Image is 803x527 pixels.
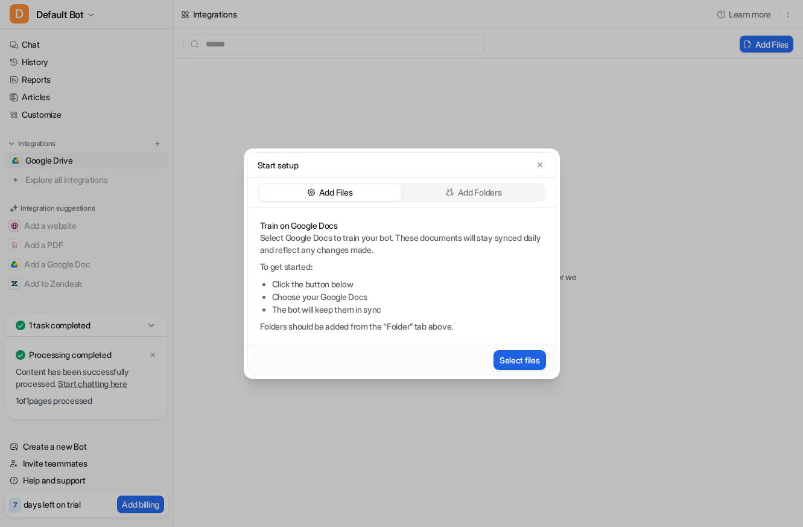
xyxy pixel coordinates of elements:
li: The bot will keep them in sync [272,303,544,316]
p: Add Folders [458,187,502,199]
p: To get started: [260,261,544,273]
p: Train on Google Docs [260,220,544,232]
p: Select Google Docs to train your bot. These documents will stay synced daily and reflect any chan... [260,232,544,256]
li: Choose your Google Docs [272,290,544,303]
li: Click the button below [272,278,544,290]
p: Start setup [258,159,299,171]
p: Add Files [319,187,352,199]
p: Folders should be added from the “Folder” tab above. [260,321,544,333]
button: Select files [494,350,546,370]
